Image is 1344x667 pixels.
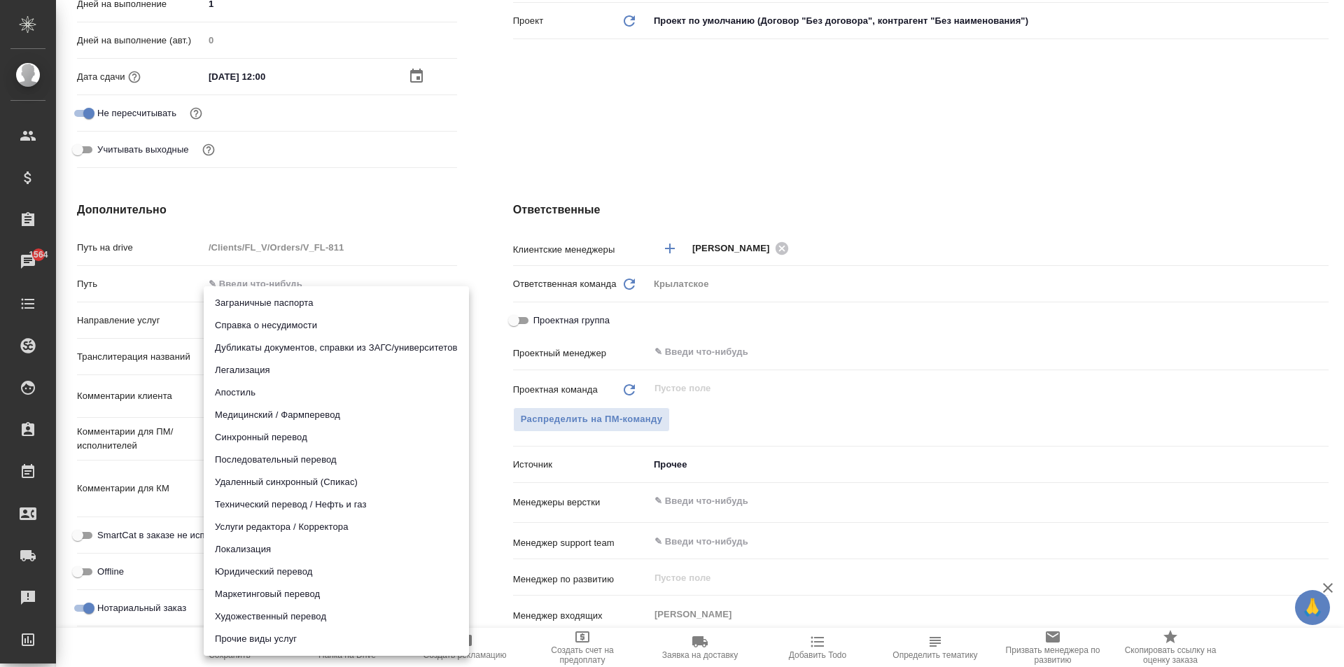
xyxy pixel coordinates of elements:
li: Апостиль [204,381,469,404]
li: Юридический перевод [204,561,469,583]
li: Последовательный перевод [204,449,469,471]
li: Технический перевод / Нефть и газ [204,493,469,516]
li: Дубликаты документов, справки из ЗАГС/университетов [204,337,469,359]
li: Художественный перевод [204,605,469,628]
li: Прочие виды услуг [204,628,469,650]
li: Синхронный перевод [204,426,469,449]
li: Медицинский / Фармперевод [204,404,469,426]
li: Маркетинговый перевод [204,583,469,605]
li: Удаленный синхронный (Спикас) [204,471,469,493]
li: Заграничные паспорта [204,292,469,314]
li: Легализация [204,359,469,381]
li: Локализация [204,538,469,561]
li: Услуги редактора / Корректора [204,516,469,538]
li: Справка о несудимости [204,314,469,337]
